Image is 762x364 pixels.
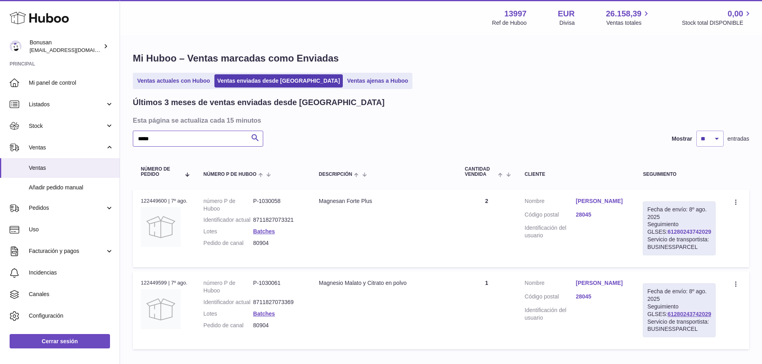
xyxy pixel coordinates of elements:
div: Ref de Huboo [492,19,526,27]
span: Canales [29,290,114,298]
a: 28045 [576,211,627,219]
span: entradas [728,135,749,143]
a: [PERSON_NAME] [576,197,627,205]
div: Seguimiento [643,172,716,177]
span: Descripción [319,172,352,177]
strong: EUR [558,8,574,19]
dt: número P de Huboo [204,197,253,213]
dd: P-1030058 [253,197,303,213]
dt: Código postal [525,211,576,221]
div: 122449600 | 7º ago. [141,197,188,205]
a: [PERSON_NAME] [576,279,627,287]
div: Seguimiento GLSES: [643,283,716,337]
span: Stock [29,122,105,130]
span: Mi panel de control [29,79,114,87]
a: 61280243742029 [668,229,711,235]
a: Ventas enviadas desde [GEOGRAPHIC_DATA] [214,74,343,88]
div: Seguimiento GLSES: [643,201,716,255]
dt: Lotes [204,228,253,235]
a: Batches [253,228,275,235]
span: 26.158,39 [606,8,642,19]
dd: 8711827073369 [253,298,303,306]
a: Ventas actuales con Huboo [134,74,213,88]
a: 0,00 Stock total DISPONIBLE [682,8,752,27]
span: Uso [29,226,114,233]
dt: Identificación del usuario [525,224,576,239]
div: Cliente [525,172,627,177]
dt: número P de Huboo [204,279,253,294]
img: info@bonusan.es [10,40,22,52]
div: Fecha de envío: 8º ago. 2025 [647,206,711,221]
span: Configuración [29,312,114,320]
div: Magnesan Forte Plus [319,197,449,205]
a: 28045 [576,293,627,300]
span: Listados [29,101,105,108]
dt: Identificador actual [204,216,253,224]
span: número P de Huboo [204,172,256,177]
div: Servicio de transportista: BUSINESSPARCEL [647,236,711,251]
span: Número de pedido [141,167,180,177]
span: Añadir pedido manual [29,184,114,191]
dt: Pedido de canal [204,322,253,329]
dd: 80904 [253,239,303,247]
span: Ventas [29,164,114,172]
strong: 13997 [504,8,527,19]
a: Batches [253,310,275,317]
img: no-photo.jpg [141,289,181,329]
div: 122449599 | 7º ago. [141,279,188,286]
dt: Pedido de canal [204,239,253,247]
span: Facturación y pagos [29,247,105,255]
div: Divisa [560,19,575,27]
dt: Código postal [525,293,576,302]
span: Ventas [29,144,105,151]
dd: P-1030061 [253,279,303,294]
dt: Nombre [525,279,576,289]
dd: 8711827073321 [253,216,303,224]
label: Mostrar [672,135,692,143]
div: Servicio de transportista: BUSINESSPARCEL [647,318,711,333]
a: Ventas ajenas a Huboo [344,74,411,88]
span: Ventas totales [606,19,651,27]
span: Cantidad vendida [465,167,496,177]
span: Incidencias [29,269,114,276]
span: Pedidos [29,204,105,212]
dt: Nombre [525,197,576,207]
img: no-photo.jpg [141,207,181,247]
div: Fecha de envío: 8º ago. 2025 [647,288,711,303]
span: 0,00 [728,8,743,19]
dd: 80904 [253,322,303,329]
h3: Esta página se actualiza cada 15 minutos [133,116,747,125]
span: [EMAIL_ADDRESS][DOMAIN_NAME] [30,47,118,53]
td: 1 [457,271,517,349]
div: Bonusan [30,39,102,54]
a: 26.158,39 Ventas totales [606,8,651,27]
dt: Identificación del usuario [525,306,576,322]
a: Cerrar sesión [10,334,110,348]
dt: Lotes [204,310,253,318]
dt: Identificador actual [204,298,253,306]
td: 2 [457,189,517,267]
a: 61280243742029 [668,311,711,317]
h2: Últimos 3 meses de ventas enviadas desde [GEOGRAPHIC_DATA] [133,97,384,108]
div: Magnesio Malato y Citrato en polvo [319,279,449,287]
span: Stock total DISPONIBLE [682,19,752,27]
h1: Mi Huboo – Ventas marcadas como Enviadas [133,52,749,65]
